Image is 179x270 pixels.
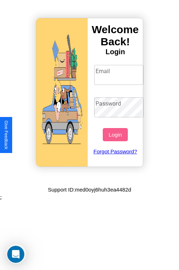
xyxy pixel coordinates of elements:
[4,121,9,149] div: Give Feedback
[88,24,143,48] h3: Welcome Back!
[91,141,140,162] a: Forgot Password?
[48,185,131,194] p: Support ID: med0oyj6huh3ea4482d
[7,246,24,263] iframe: Intercom live chat
[6,244,26,264] iframe: Intercom live chat discovery launcher
[88,48,143,56] h4: Login
[103,128,127,141] button: Login
[36,18,88,167] img: gif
